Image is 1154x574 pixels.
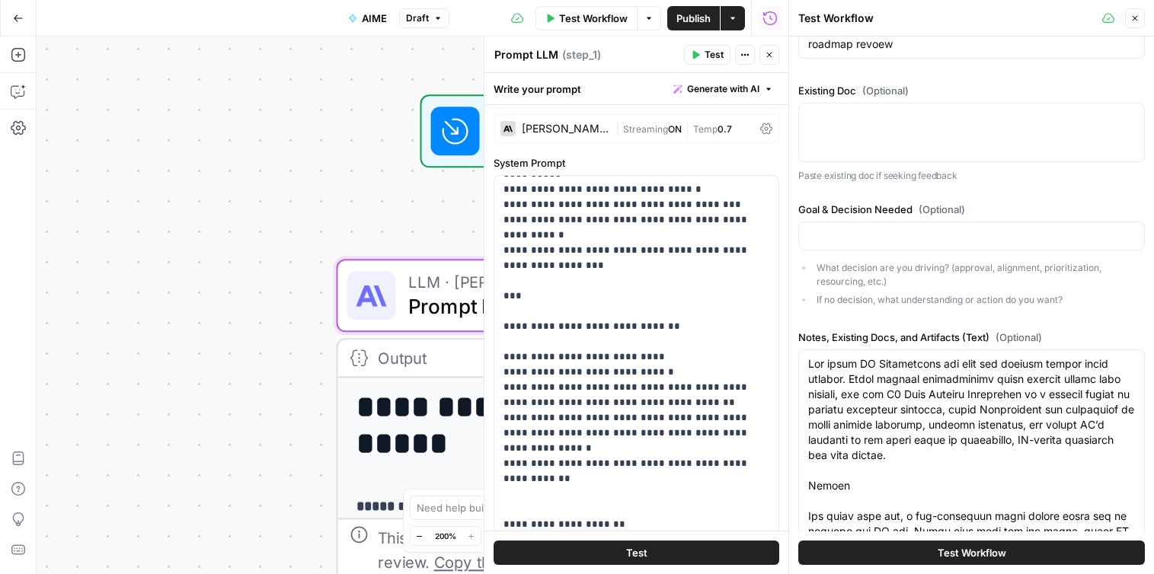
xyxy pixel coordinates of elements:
[676,11,711,26] span: Publish
[798,83,1145,98] label: Existing Doc
[814,261,1146,289] li: What decision are you driving? (approval, alignment, prioritization, resourcing, etc.)
[693,123,718,135] span: Temp
[406,11,429,25] span: Draft
[626,545,647,560] span: Test
[408,291,704,321] span: Prompt LLM
[435,530,456,542] span: 200%
[798,541,1145,565] button: Test Workflow
[668,123,682,135] span: ON
[684,45,730,65] button: Test
[559,11,628,26] span: Test Workflow
[718,123,732,135] span: 0.7
[623,123,668,135] span: Streaming
[339,6,396,30] button: AIME
[798,168,1145,183] p: Paste existing doc if seeking feedback
[667,6,720,30] button: Publish
[919,202,965,217] span: (Optional)
[484,73,788,104] div: Write your prompt
[434,553,550,571] span: Copy the output
[682,120,693,136] span: |
[667,79,779,99] button: Generate with AI
[996,330,1042,345] span: (Optional)
[862,83,909,98] span: (Optional)
[399,8,449,28] button: Draft
[687,82,759,96] span: Generate with AI
[798,330,1145,345] label: Notes, Existing Docs, and Artifacts (Text)
[615,120,623,136] span: |
[522,123,609,134] div: [PERSON_NAME] 4
[562,47,601,62] span: ( step_1 )
[938,545,1006,560] span: Test Workflow
[494,47,558,62] textarea: Prompt LLM
[378,525,795,574] div: This output is too large & has been abbreviated for review. to view the full content.
[535,6,637,30] button: Test Workflow
[798,202,1145,217] label: Goal & Decision Needed
[362,11,387,26] span: AIME
[408,269,704,294] span: LLM · [PERSON_NAME] 4
[494,541,779,565] button: Test
[378,346,725,370] div: Output
[814,293,1146,307] li: If no decision, what understanding or action do you want?
[337,94,809,167] div: WorkflowSet InputsInputs
[705,48,724,62] span: Test
[494,155,779,171] label: System Prompt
